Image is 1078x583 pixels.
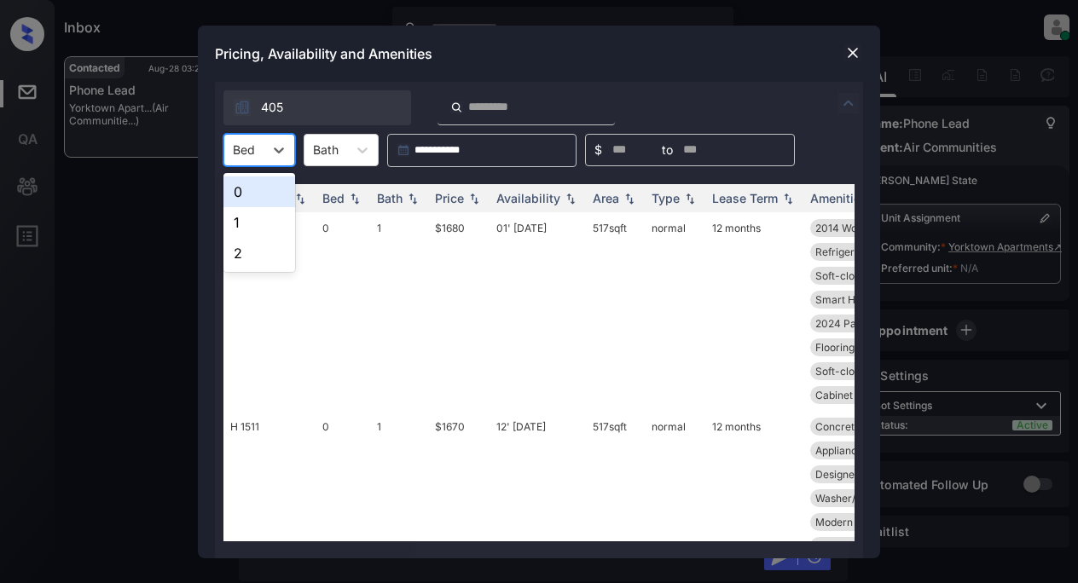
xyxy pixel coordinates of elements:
[594,141,602,159] span: $
[815,222,903,234] span: 2014 Wood Floor...
[815,540,895,552] span: Appliances Silv...
[815,341,901,354] span: Flooring Wood 2...
[712,191,778,205] div: Lease Term
[377,191,403,205] div: Bath
[815,492,906,505] span: Washer/Dryer Le...
[815,269,898,282] span: Soft-close Cabi...
[815,420,893,433] span: Concrete Floors
[322,191,345,205] div: Bed
[198,26,880,82] div: Pricing, Availability and Amenities
[815,468,901,481] span: Designer Bathro...
[838,93,859,113] img: icon-zuma
[705,212,803,411] td: 12 months
[645,212,705,411] td: normal
[780,192,797,204] img: sorting
[370,212,428,411] td: 1
[223,207,295,238] div: 1
[815,389,900,401] span: Cabinet Accent ...
[404,192,421,204] img: sorting
[844,44,861,61] img: close
[223,238,295,268] div: 2
[815,365,901,378] span: Soft-close Draw...
[490,212,586,411] td: 01' [DATE]
[652,191,680,205] div: Type
[815,516,892,528] span: Modern Kitchen
[435,191,464,205] div: Price
[496,191,560,205] div: Availability
[815,293,909,306] span: Smart Home Ther...
[562,192,579,204] img: sorting
[223,176,295,207] div: 0
[810,191,867,205] div: Amenities
[346,192,363,204] img: sorting
[662,141,673,159] span: to
[815,444,897,457] span: Appliances Stai...
[593,191,619,205] div: Area
[815,245,896,258] span: Refrigerator Le...
[466,192,483,204] img: sorting
[815,317,901,330] span: 2024 Paint Colo...
[223,212,316,411] td: H 0505
[292,192,309,204] img: sorting
[621,192,638,204] img: sorting
[261,98,283,117] span: 405
[450,100,463,115] img: icon-zuma
[234,99,251,116] img: icon-zuma
[681,192,698,204] img: sorting
[316,212,370,411] td: 0
[428,212,490,411] td: $1680
[586,212,645,411] td: 517 sqft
